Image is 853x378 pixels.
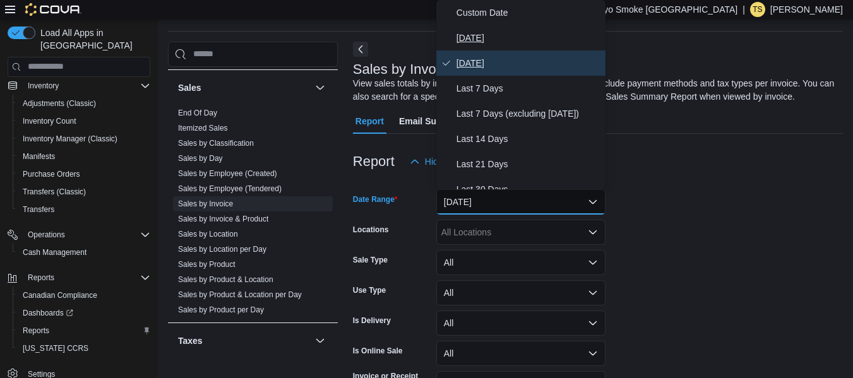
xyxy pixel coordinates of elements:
[28,230,65,240] span: Operations
[35,27,150,52] span: Load All Apps in [GEOGRAPHIC_DATA]
[178,109,217,117] a: End Of Day
[18,96,150,111] span: Adjustments (Classic)
[178,153,223,163] span: Sales by Day
[353,77,837,103] div: View sales totals by invoice for a specified date range. Details include payment methods and tax ...
[13,201,155,218] button: Transfers
[23,134,117,144] span: Inventory Manager (Classic)
[456,106,600,121] span: Last 7 Days (excluding [DATE])
[13,112,155,130] button: Inventory Count
[753,2,762,17] span: TS
[18,341,150,356] span: Washington CCRS
[770,2,843,17] p: [PERSON_NAME]
[23,308,73,318] span: Dashboards
[23,78,64,93] button: Inventory
[178,199,233,209] span: Sales by Invoice
[353,62,454,77] h3: Sales by Invoice
[28,81,59,91] span: Inventory
[313,333,328,348] button: Taxes
[23,169,80,179] span: Purchase Orders
[23,270,59,285] button: Reports
[178,81,310,94] button: Sales
[436,341,605,366] button: All
[168,105,338,322] div: Sales
[178,184,282,194] span: Sales by Employee (Tendered)
[178,230,238,239] a: Sales by Location
[353,346,403,356] label: Is Online Sale
[355,109,384,134] span: Report
[178,275,273,285] span: Sales by Product & Location
[588,227,598,237] button: Open list of options
[13,148,155,165] button: Manifests
[13,95,155,112] button: Adjustments (Classic)
[353,42,368,57] button: Next
[750,2,765,17] div: Tyson Stansford
[3,77,155,95] button: Inventory
[178,138,254,148] span: Sales by Classification
[18,288,150,303] span: Canadian Compliance
[13,183,155,201] button: Transfers (Classic)
[178,290,302,300] span: Sales by Product & Location per Day
[13,322,155,340] button: Reports
[456,131,600,146] span: Last 14 Days
[405,149,496,174] button: Hide Parameters
[18,245,150,260] span: Cash Management
[18,288,102,303] a: Canadian Compliance
[18,202,150,217] span: Transfers
[178,275,273,284] a: Sales by Product & Location
[18,131,150,146] span: Inventory Manager (Classic)
[18,341,93,356] a: [US_STATE] CCRS
[456,157,600,172] span: Last 21 Days
[18,202,59,217] a: Transfers
[178,154,223,163] a: Sales by Day
[178,334,203,347] h3: Taxes
[23,247,86,257] span: Cash Management
[178,245,266,254] a: Sales by Location per Day
[23,227,70,242] button: Operations
[18,149,60,164] a: Manifests
[178,290,302,299] a: Sales by Product & Location per Day
[353,316,391,326] label: Is Delivery
[18,305,78,321] a: Dashboards
[178,215,268,223] a: Sales by Invoice & Product
[18,114,150,129] span: Inventory Count
[23,116,76,126] span: Inventory Count
[353,225,389,235] label: Locations
[23,227,150,242] span: Operations
[18,305,150,321] span: Dashboards
[3,226,155,244] button: Operations
[178,260,236,269] a: Sales by Product
[18,184,150,199] span: Transfers (Classic)
[18,167,85,182] a: Purchase Orders
[178,123,228,133] span: Itemized Sales
[3,269,155,286] button: Reports
[178,334,310,347] button: Taxes
[353,255,388,265] label: Sale Type
[399,109,479,134] span: Email Subscription
[178,199,233,208] a: Sales by Invoice
[23,343,88,353] span: [US_STATE] CCRS
[178,305,264,314] a: Sales by Product per Day
[178,139,254,148] a: Sales by Classification
[353,154,395,169] h3: Report
[353,194,398,204] label: Date Range
[178,169,277,178] a: Sales by Employee (Created)
[178,184,282,193] a: Sales by Employee (Tendered)
[18,114,81,129] a: Inventory Count
[178,229,238,239] span: Sales by Location
[23,151,55,162] span: Manifests
[456,5,600,20] span: Custom Date
[23,204,54,215] span: Transfers
[178,81,201,94] h3: Sales
[23,270,150,285] span: Reports
[28,273,54,283] span: Reports
[456,30,600,45] span: [DATE]
[13,165,155,183] button: Purchase Orders
[18,323,54,338] a: Reports
[425,155,491,168] span: Hide Parameters
[23,290,97,300] span: Canadian Compliance
[590,2,738,17] p: Tokyo Smoke [GEOGRAPHIC_DATA]
[18,323,150,338] span: Reports
[23,326,49,336] span: Reports
[23,78,150,93] span: Inventory
[178,305,264,315] span: Sales by Product per Day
